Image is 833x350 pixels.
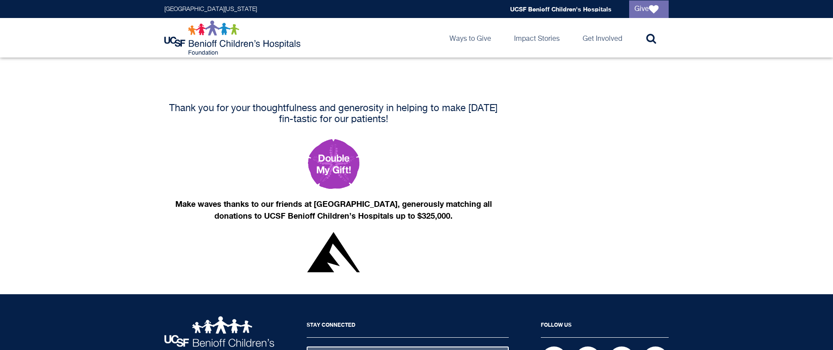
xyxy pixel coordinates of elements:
a: [GEOGRAPHIC_DATA][US_STATE] [164,6,257,12]
h2: Follow Us [541,316,669,338]
strong: Make waves thanks to our friends at [GEOGRAPHIC_DATA], generously matching all donations to UCSF ... [175,199,492,220]
img: Double my gift [308,139,359,189]
img: Logo for UCSF Benioff Children's Hospitals Foundation [164,20,303,55]
a: Get Involved [576,18,629,58]
a: Ways to Give [442,18,498,58]
h4: Thank you for your thoughtfulness and generosity in helping to make [DATE] fin-tastic for our pat... [164,103,503,125]
h2: Stay Connected [307,316,509,338]
a: Double Your Gift! [164,232,503,272]
a: Impact Stories [507,18,567,58]
a: UCSF Benioff Children's Hospitals [510,5,612,13]
a: Make a gift [164,139,503,189]
a: Give [629,0,669,18]
img: Nexa logo [307,232,360,272]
